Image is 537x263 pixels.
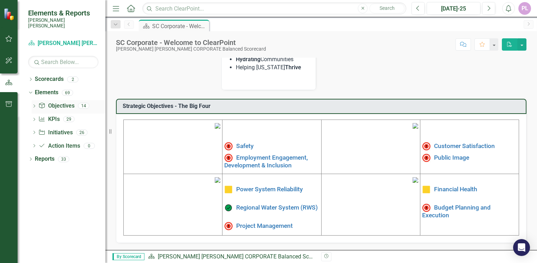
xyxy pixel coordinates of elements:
img: Not Meeting Target [224,154,233,162]
a: [PERSON_NAME] [PERSON_NAME] CORPORATE Balanced Scorecard [158,253,328,260]
a: Power System Reliability [236,186,303,193]
img: mceclip3%20v3.png [215,177,220,183]
a: Employment Engagement, Development & Inclusion [224,154,308,169]
li: Helping [US_STATE] [236,64,309,72]
div: SC Corporate - Welcome to ClearPoint [152,22,207,31]
span: By Scorecard [112,253,144,260]
div: [PERSON_NAME] [PERSON_NAME] CORPORATE Balanced Scorecard [116,46,266,52]
div: » [148,253,316,261]
img: Caution [422,185,431,194]
a: Customer Satisfaction [434,142,495,149]
img: On Target [224,204,233,212]
div: Open Intercom Messenger [513,239,530,256]
img: ClearPoint Strategy [4,8,16,20]
div: 0 [84,143,95,149]
div: 29 [63,116,75,122]
img: High Alert [224,142,233,150]
img: Not Meeting Target [422,154,431,162]
a: Public Image [434,154,469,161]
input: Search ClearPoint... [142,2,406,15]
img: mceclip4.png [413,177,418,183]
img: Not Meeting Target [422,204,431,212]
h3: Strategic Objectives - The Big Four [123,103,522,109]
div: 33 [58,156,69,162]
button: Search [369,4,405,13]
img: High Alert [422,142,431,150]
div: [DATE]-25 [429,5,478,13]
strong: Hydrating [236,56,260,63]
div: 26 [76,129,88,135]
button: [DATE]-25 [427,2,480,15]
button: PL [518,2,531,15]
a: Elements [35,89,58,97]
div: 2 [67,76,78,82]
a: Regional Water System (RWS) [236,204,318,211]
input: Search Below... [28,56,98,68]
img: Not Meeting Target [224,222,233,230]
a: Initiatives [38,129,72,137]
a: [PERSON_NAME] [PERSON_NAME] CORPORATE Balanced Scorecard [28,39,98,47]
small: [PERSON_NAME] [PERSON_NAME] [28,17,98,29]
a: Safety [236,142,254,149]
a: Action Items [38,142,80,150]
strong: Thrive [285,64,301,71]
a: Objectives [38,102,74,110]
a: Financial Health [434,186,477,193]
a: Reports [35,155,54,163]
span: Elements & Reports [28,9,98,17]
img: Caution [224,185,233,194]
div: 14 [78,103,89,109]
a: Budget Planning and Execution [422,204,491,219]
a: KPIs [38,115,59,123]
a: Project Management [236,222,293,229]
img: mceclip2%20v3.png [413,123,418,129]
div: SC Corporate - Welcome to ClearPoint [116,39,266,46]
img: mceclip1%20v4.png [215,123,220,129]
span: Search [380,5,395,11]
li: Communities [236,56,309,64]
a: Scorecards [35,75,64,83]
div: 69 [62,90,73,96]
